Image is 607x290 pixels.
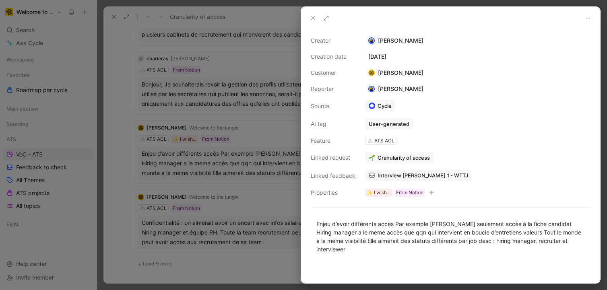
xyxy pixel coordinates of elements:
span: Granularity of access [378,154,430,161]
div: Properties [311,188,355,197]
div: [DATE] [365,52,590,62]
div: From Notion [396,189,423,197]
div: Reporter [311,84,355,94]
div: [PERSON_NAME] [365,36,590,45]
div: Feature [311,136,355,146]
a: Cycle [365,100,395,111]
button: 🌱Granularity of access [365,152,434,163]
div: ✨ I wish... [367,189,390,197]
div: Enjeu d’avoir différents accès Par exemple [PERSON_NAME] seulement accès à la fiche candidat Hiri... [316,220,585,253]
img: avatar [369,38,374,43]
img: logo [368,70,375,76]
div: User-generated [369,120,409,128]
div: Creator [311,36,355,45]
div: Creation date [311,52,355,62]
div: [PERSON_NAME] [365,84,427,94]
img: avatar [369,86,374,92]
span: Interview [PERSON_NAME] 1 - WTTJ [378,172,468,179]
img: 🌱 [369,154,375,161]
div: Linked request [311,153,355,162]
div: ATS ACL [374,137,394,145]
div: Linked feedback [311,171,355,181]
div: [PERSON_NAME] [365,68,427,78]
div: Source [311,101,355,111]
div: Customer [311,68,355,78]
a: Interview [PERSON_NAME] 1 - WTTJ [365,170,472,181]
div: AI tag [311,119,355,129]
